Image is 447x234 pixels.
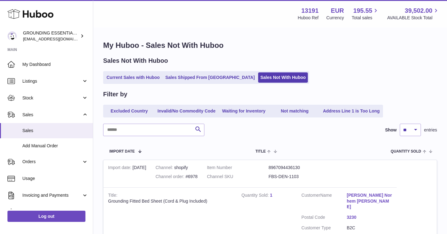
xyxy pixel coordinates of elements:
span: Quantity Sold [391,149,421,154]
strong: Import date [108,165,133,172]
span: 195.55 [353,7,372,15]
a: [PERSON_NAME] Norhem [PERSON_NAME] [347,192,392,210]
a: 195.55 Total sales [352,7,379,21]
a: Excluded Country [104,106,154,116]
a: Current Sales with Huboo [104,72,162,83]
strong: Channel [156,165,174,172]
dt: Customer Type [301,225,347,231]
dt: Postal Code [301,214,347,222]
a: Address Line 1 is Too Long [321,106,382,116]
a: 39,502.00 AVAILABLE Stock Total [387,7,440,21]
img: espenwkopperud@gmail.com [7,31,17,41]
div: shopify [156,165,198,171]
div: Grounding Fitted Bed Sheet (Cord & Plug Included) [108,198,232,204]
span: 39,502.00 [405,7,432,15]
span: Invoicing and Payments [22,192,82,198]
a: Invalid/No Commodity Code [155,106,218,116]
dt: Item Number [207,165,268,171]
dt: Channel SKU [207,174,268,180]
div: Huboo Ref [298,15,319,21]
td: [DATE] [103,160,151,187]
span: Import date [109,149,135,154]
div: GROUNDING ESSENTIALS INTERNATIONAL SLU [23,30,79,42]
strong: EUR [331,7,344,15]
span: Customer [301,193,320,198]
dt: Name [301,192,347,212]
span: Sales [22,128,88,134]
span: entries [424,127,437,133]
span: AVAILABLE Stock Total [387,15,440,21]
span: Orders [22,159,82,165]
a: 3230 [347,214,392,220]
div: #6978 [156,174,198,180]
h1: My Huboo - Sales Not With Huboo [103,40,437,50]
dd: 8967094436130 [268,165,330,171]
strong: Title [108,193,117,199]
dd: FBS-DEN-1103 [268,174,330,180]
h2: Filter by [103,90,127,99]
a: Sales Not With Huboo [258,72,308,83]
strong: Channel order [156,174,186,181]
div: Currency [326,15,344,21]
a: 1 [270,193,272,198]
span: Add Manual Order [22,143,88,149]
strong: Quantity Sold [241,193,270,199]
span: Title [255,149,266,154]
span: Listings [22,78,82,84]
label: Show [385,127,397,133]
a: Not matching [270,106,320,116]
a: Sales Shipped From [GEOGRAPHIC_DATA] [163,72,257,83]
span: Total sales [352,15,379,21]
strong: 13191 [301,7,319,15]
span: Stock [22,95,82,101]
span: Usage [22,176,88,181]
a: Log out [7,211,85,222]
span: Sales [22,112,82,118]
span: My Dashboard [22,62,88,67]
span: [EMAIL_ADDRESS][DOMAIN_NAME] [23,36,91,41]
h2: Sales Not With Huboo [103,57,168,65]
dd: B2C [347,225,392,231]
a: Waiting for Inventory [219,106,269,116]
